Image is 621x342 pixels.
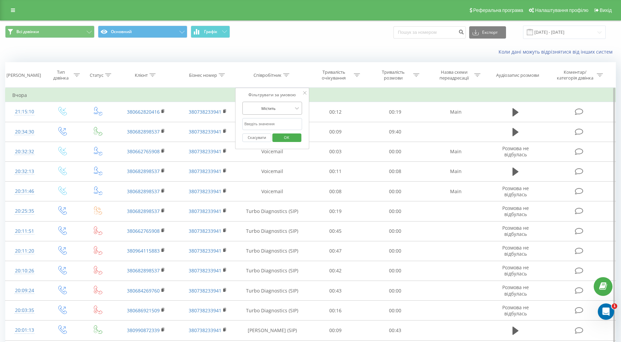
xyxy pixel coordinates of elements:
td: 00:12 [306,102,365,122]
td: Turbo Diagnostics (SIP) [239,221,306,241]
td: Turbo Diagnostics (SIP) [239,281,306,301]
a: 380682898537 [127,128,160,135]
td: [PERSON_NAME] (SIP) [239,320,306,340]
a: 380990872339 [127,327,160,333]
a: 380964115883 [127,247,160,254]
td: 00:00 [365,281,425,301]
td: 00:19 [306,201,365,221]
a: 380738233941 [189,128,221,135]
td: 00:00 [365,221,425,241]
span: Розмова не відбулась [502,304,529,317]
td: 00:45 [306,221,365,241]
div: Співробітник [254,72,281,78]
a: 380682898537 [127,267,160,274]
a: 380738233941 [189,188,221,195]
span: 1 [612,303,617,309]
div: 20:32:32 [12,145,37,158]
td: Main [425,161,487,181]
a: 380738233941 [189,168,221,174]
span: Розмова не відбулась [502,205,529,217]
td: Turbo Diagnostics (SIP) [239,241,306,261]
td: Main [425,182,487,201]
div: Тривалість розмови [375,69,411,81]
td: Turbo Diagnostics (SIP) [239,261,306,281]
a: 380738233941 [189,208,221,214]
div: Бізнес номер [189,72,217,78]
td: Main [425,102,487,122]
a: 380682898537 [127,168,160,174]
td: 00:00 [365,201,425,221]
td: 00:03 [306,142,365,161]
a: 380686921509 [127,307,160,314]
div: [PERSON_NAME] [6,72,41,78]
a: 380682898537 [127,208,160,214]
td: 00:00 [365,301,425,320]
div: Клієнт [135,72,148,78]
a: 380662765908 [127,148,160,155]
td: Main [425,142,487,161]
span: Розмова не відбулась [502,284,529,297]
button: Графік [191,26,230,38]
td: 09:40 [365,122,425,142]
span: OK [277,132,296,143]
td: Вчора [5,88,616,102]
td: 00:09 [306,320,365,340]
iframe: Intercom live chat [598,303,614,320]
div: Тип дзвінка [49,69,72,81]
div: Назва схеми переадресації [436,69,473,81]
div: Коментар/категорія дзвінка [555,69,595,81]
div: 21:15:10 [12,105,37,118]
div: 20:25:35 [12,204,37,218]
td: 00:09 [306,122,365,142]
td: Turbo Diagnostics (SIP) [239,201,306,221]
td: 00:43 [365,320,425,340]
a: 380738233941 [189,327,221,333]
td: Turbo Diagnostics (SIP) [239,301,306,320]
td: 00:08 [306,182,365,201]
td: 00:00 [365,182,425,201]
td: 00:00 [365,142,425,161]
a: 380738233941 [189,228,221,234]
td: 00:00 [365,261,425,281]
div: Статус [90,72,103,78]
button: Експорт [469,26,506,39]
button: Всі дзвінки [5,26,95,38]
td: Voicemail [239,182,306,201]
td: 00:47 [306,241,365,261]
td: 00:00 [365,241,425,261]
span: Всі дзвінки [16,29,39,34]
span: Розмова не відбулась [502,145,529,158]
td: 00:43 [306,281,365,301]
div: 20:10:26 [12,264,37,277]
span: Графік [204,29,217,34]
a: 380684269760 [127,287,160,294]
input: Пошук за номером [393,26,466,39]
div: 20:34:30 [12,125,37,139]
a: 380738233941 [189,148,221,155]
a: 380738233941 [189,267,221,274]
div: 20:01:13 [12,324,37,337]
td: Voicemail [239,142,306,161]
a: 380662820416 [127,109,160,115]
td: Voicemail [239,161,306,181]
span: Вихід [600,8,612,13]
button: Скасувати [242,133,271,142]
span: Реферальна програма [473,8,523,13]
div: 20:32:13 [12,165,37,178]
input: Введіть значення [242,118,302,130]
td: 00:19 [365,102,425,122]
div: 20:09:24 [12,284,37,297]
div: 20:31:46 [12,185,37,198]
div: 20:11:51 [12,225,37,238]
a: 380738233941 [189,109,221,115]
td: 00:16 [306,301,365,320]
span: Розмова не відбулась [502,225,529,237]
div: 20:11:20 [12,244,37,258]
div: 20:03:35 [12,304,37,317]
span: Розмова не відбулась [502,244,529,257]
span: Розмова не відбулась [502,185,529,198]
td: 00:11 [306,161,365,181]
a: Коли дані можуть відрізнятися вiд інших систем [499,48,616,55]
button: Основний [98,26,187,38]
a: 380738233941 [189,287,221,294]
